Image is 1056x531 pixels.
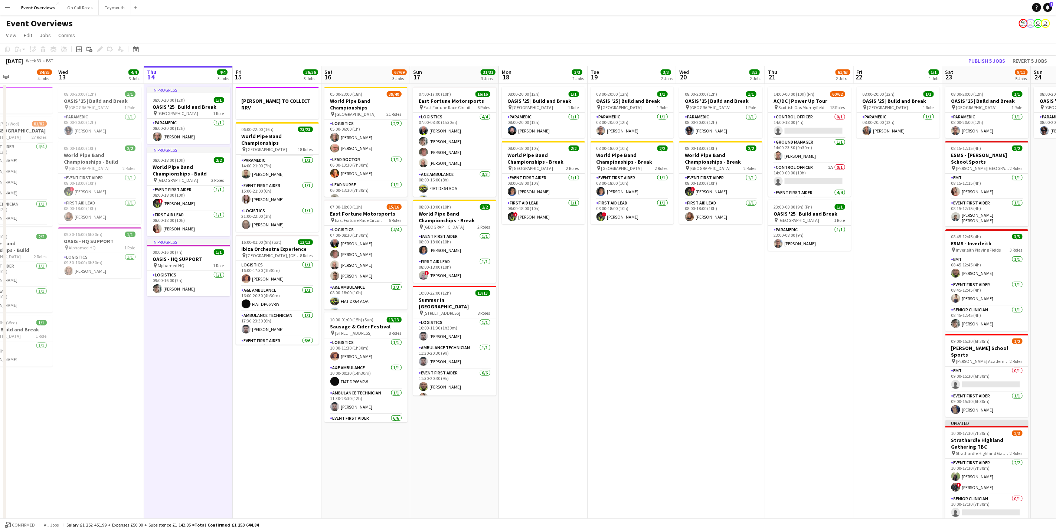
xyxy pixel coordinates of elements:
[746,91,756,97] span: 1/1
[690,105,731,110] span: [GEOGRAPHIC_DATA]
[147,119,230,144] app-card-role: Paramedic1/108:00-20:00 (12h)[PERSON_NAME]
[324,226,408,283] app-card-role: Logistics4/407:00-08:30 (1h30m)[PERSON_NAME][PERSON_NAME][PERSON_NAME][PERSON_NAME]
[236,235,319,345] app-job-card: 16:00-01:00 (9h) (Sat)13/13Ibiza Orchestra Experience [GEOGRAPHIC_DATA], [GEOGRAPHIC_DATA]8 Roles...
[591,141,674,224] app-job-card: 08:00-18:00 (10h)2/2World Pipe Band Championships - Break [GEOGRAPHIC_DATA]2 RolesEvent First Aid...
[32,134,47,140] span: 27 Roles
[508,91,540,97] span: 08:00-20:00 (12h)
[945,255,1029,281] app-card-role: EMT1/108:45-12:45 (4h)[PERSON_NAME]
[424,224,465,230] span: [GEOGRAPHIC_DATA]
[153,157,185,163] span: 08:00-18:00 (10h)
[768,189,851,246] app-card-role: Event First Aider4/414:00-00:00 (10h)
[591,199,674,224] app-card-role: First Aid Lead1/108:00-18:00 (10h)![PERSON_NAME]
[830,105,845,110] span: 18 Roles
[413,98,496,104] h3: East Fortune Motorsports
[123,165,135,171] span: 2 Roles
[413,200,496,283] div: 08:00-18:00 (10h)2/2World Pipe Band Championships - Break [GEOGRAPHIC_DATA]2 RolesEvent First Aid...
[61,0,99,15] button: On Call Rotas
[951,234,981,239] span: 08:45-12:45 (4h)
[387,111,402,117] span: 21 Roles
[236,181,319,207] app-card-role: Event First Aider1/115:00-21:00 (6h)[PERSON_NAME]
[857,87,940,138] div: 08:00-20:00 (12h)1/1OASIS '25 | Build and Break [GEOGRAPHIC_DATA]1 RoleParamedic1/108:00-20:00 (1...
[685,145,717,151] span: 08:00-18:00 (10h)
[568,105,579,110] span: 1 Role
[425,271,429,275] span: !
[125,232,135,237] span: 1/1
[324,312,408,422] app-job-card: 10:00-01:00 (15h) (Sun)13/13Sausage & Cider Festival [STREET_ADDRESS]8 RolesLogistics1/110:00-11:...
[1050,2,1053,7] span: 1
[236,311,319,337] app-card-role: Ambulance Technician1/117:30-23:30 (6h)[PERSON_NAME]
[413,87,496,197] app-job-card: 07:00-17:00 (10h)16/16East Fortune Motorsports East Fortune Race Circuit6 RolesLogistics4/407:00-...
[679,174,762,199] app-card-role: Event First Aider1/108:00-18:00 (10h)![PERSON_NAME]
[768,113,851,138] app-card-role: Control Officer0/114:00-18:00 (4h)
[945,87,1029,138] app-job-card: 08:00-20:00 (12h)1/1OASIS '25 | Build and Break [GEOGRAPHIC_DATA]1 RoleParamedic1/108:00-20:00 (1...
[147,147,230,236] app-job-card: In progress08:00-18:00 (10h)2/2World Pipe Band Championships - Build [GEOGRAPHIC_DATA]2 RolesEven...
[1043,3,1052,12] a: 1
[945,98,1029,104] h3: OASIS '25 | Build and Break
[569,91,579,97] span: 1/1
[413,170,496,217] app-card-role: A&E Ambulance3/308:00-16:00 (8h)FIAT DX64 AOAFIAT DX65 AAK
[37,30,54,40] a: Jobs
[768,200,851,251] div: 23:00-08:00 (9h) (Fri)1/1OASIS '25 | Build and Break [GEOGRAPHIC_DATA]1 RoleParamedic1/123:00-08:...
[508,145,540,151] span: 08:00-18:00 (10h)
[945,306,1029,331] app-card-role: Senior Clinician1/108:45-12:45 (4h)[PERSON_NAME]
[602,212,607,217] span: !
[147,239,230,245] div: In progress
[945,334,1029,417] div: 09:00-15:30 (6h30m)1/2[PERSON_NAME] School Sports [PERSON_NAME] Academy Playing Fields2 RolesEMT0...
[1012,91,1023,97] span: 1/1
[419,290,451,296] span: 10:00-22:00 (12h)
[153,249,183,255] span: 09:00-16:00 (7h)
[601,165,642,171] span: [GEOGRAPHIC_DATA]
[324,389,408,414] app-card-role: Ambulance Technician1/111:30-23:30 (12h)[PERSON_NAME]
[591,152,674,165] h3: World Pipe Band Championships - Break
[236,286,319,311] app-card-role: A&E Ambulance1/116:00-20:30 (4h30m)FIAT DP66 VRW
[69,105,110,110] span: [GEOGRAPHIC_DATA]
[685,91,717,97] span: 08:00-20:00 (12h)
[324,414,408,493] app-card-role: Event First Aider6/611:30-23:30 (12h)
[158,199,163,203] span: !
[330,91,363,97] span: 05:00-23:00 (18h)
[679,199,762,224] app-card-role: First Aid Lead1/108:00-18:00 (10h)[PERSON_NAME]
[58,238,141,245] h3: OASIS - HQ SUPPORT
[3,30,19,40] a: View
[679,113,762,138] app-card-role: Paramedic1/108:00-20:00 (12h)[PERSON_NAME]
[236,122,319,232] app-job-card: 06:00-22:00 (16h)23/23World Pipe Band Championships [GEOGRAPHIC_DATA]18 Roles[PERSON_NAME]First A...
[324,338,408,364] app-card-role: Logistics1/110:00-11:30 (1h30m)[PERSON_NAME]
[424,310,461,316] span: [STREET_ADDRESS]
[923,91,934,97] span: 1/1
[147,211,230,236] app-card-role: First Aid Lead1/108:00-18:00 (10h)[PERSON_NAME]
[147,164,230,177] h3: World Pipe Band Championships - Build
[945,152,1029,165] h3: ESMS - [PERSON_NAME] School Sports
[768,210,851,217] h3: OASIS '25 | Build and Break
[746,105,756,110] span: 1 Role
[36,320,47,325] span: 1/1
[475,290,490,296] span: 13/13
[40,32,51,39] span: Jobs
[387,317,402,322] span: 13/13
[502,141,585,224] app-job-card: 08:00-18:00 (10h)2/2World Pipe Band Championships - Break [GEOGRAPHIC_DATA]2 RolesEvent First Aid...
[324,323,408,330] h3: Sausage & Cider Festival
[679,152,762,165] h3: World Pipe Band Championships - Break
[413,286,496,396] div: 10:00-22:00 (12h)13/13Summer in [GEOGRAPHIC_DATA] [STREET_ADDRESS]8 RolesLogistics1/110:00-11:30 ...
[324,87,408,197] app-job-card: 05:00-23:00 (18h)39/40World Pipe Band Championships [GEOGRAPHIC_DATA]21 RolesLogistics2/205:00-06...
[153,97,185,103] span: 08:00-20:00 (12h)
[324,119,408,155] app-card-role: Logistics2/205:00-06:00 (1h)[PERSON_NAME][PERSON_NAME]
[945,141,1029,226] app-job-card: 08:15-12:15 (4h)2/2ESMS - [PERSON_NAME] School Sports [PERSON_NAME][GEOGRAPHIC_DATA]2 RolesEMT1/1...
[744,165,756,171] span: 2 Roles
[58,227,141,278] div: 09:30-16:00 (6h30m)1/1OASIS - HQ SUPPORT Alphamed HQ1 RoleLogistics1/109:30-16:00 (6h30m)[PERSON_...
[478,224,490,230] span: 2 Roles
[36,234,47,239] span: 2/2
[478,310,490,316] span: 8 Roles
[413,369,496,448] app-card-role: Event First Aider6/611:30-20:30 (9h)[PERSON_NAME][PERSON_NAME]
[834,217,845,223] span: 1 Role
[768,87,851,197] app-job-card: 14:00-00:00 (10h) (Fri)60/62AC/DC | Power Up Tour Scottish Gas Murrayfield18 RolesControl Officer...
[951,338,990,344] span: 09:00-15:30 (6h30m)
[419,204,451,210] span: 08:00-18:00 (10h)
[125,245,135,250] span: 1 Role
[15,0,61,15] button: Event Overviews
[125,145,135,151] span: 2/2
[774,204,813,210] span: 23:00-08:00 (9h) (Fri)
